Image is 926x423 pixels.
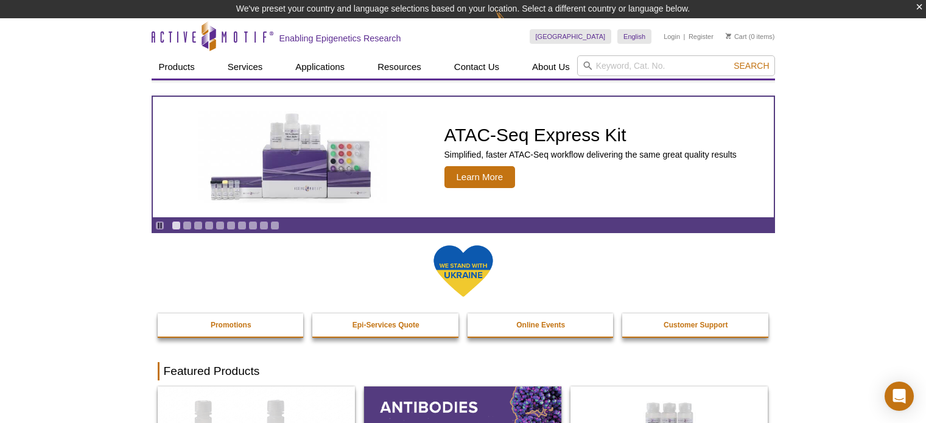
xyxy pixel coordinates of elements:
strong: Promotions [211,321,251,329]
a: English [617,29,651,44]
a: Cart [726,32,747,41]
a: Go to slide 8 [248,221,258,230]
a: Promotions [158,313,305,337]
a: Resources [370,55,429,79]
strong: Online Events [516,321,565,329]
button: Search [730,60,773,71]
a: Services [220,55,270,79]
li: | [684,29,686,44]
a: Customer Support [622,313,770,337]
img: We Stand With Ukraine [433,244,494,298]
a: ATAC-Seq Express Kit ATAC-Seq Express Kit Simplified, faster ATAC-Seq workflow delivering the sam... [153,97,774,217]
a: Go to slide 10 [270,221,279,230]
h2: Featured Products [158,362,769,380]
a: Go to slide 1 [172,221,181,230]
a: Register [689,32,714,41]
a: Go to slide 5 [216,221,225,230]
strong: Epi-Services Quote [353,321,419,329]
a: Products [152,55,202,79]
a: Go to slide 3 [194,221,203,230]
a: Go to slide 6 [226,221,236,230]
a: Go to slide 7 [237,221,247,230]
a: Go to slide 4 [205,221,214,230]
a: Applications [288,55,352,79]
h2: Enabling Epigenetics Research [279,33,401,44]
a: Toggle autoplay [155,221,164,230]
span: Learn More [444,166,516,188]
article: ATAC-Seq Express Kit [153,97,774,217]
a: Online Events [468,313,615,337]
li: (0 items) [726,29,775,44]
a: Epi-Services Quote [312,313,460,337]
img: Change Here [496,9,528,38]
a: Login [664,32,680,41]
a: Contact Us [447,55,507,79]
img: Your Cart [726,33,731,39]
div: Open Intercom Messenger [885,382,914,411]
a: Go to slide 9 [259,221,268,230]
p: Simplified, faster ATAC-Seq workflow delivering the same great quality results [444,149,737,160]
img: ATAC-Seq Express Kit [192,111,393,203]
span: Search [734,61,769,71]
strong: Customer Support [664,321,728,329]
input: Keyword, Cat. No. [577,55,775,76]
h2: ATAC-Seq Express Kit [444,126,737,144]
a: Go to slide 2 [183,221,192,230]
a: About Us [525,55,577,79]
a: [GEOGRAPHIC_DATA] [530,29,612,44]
